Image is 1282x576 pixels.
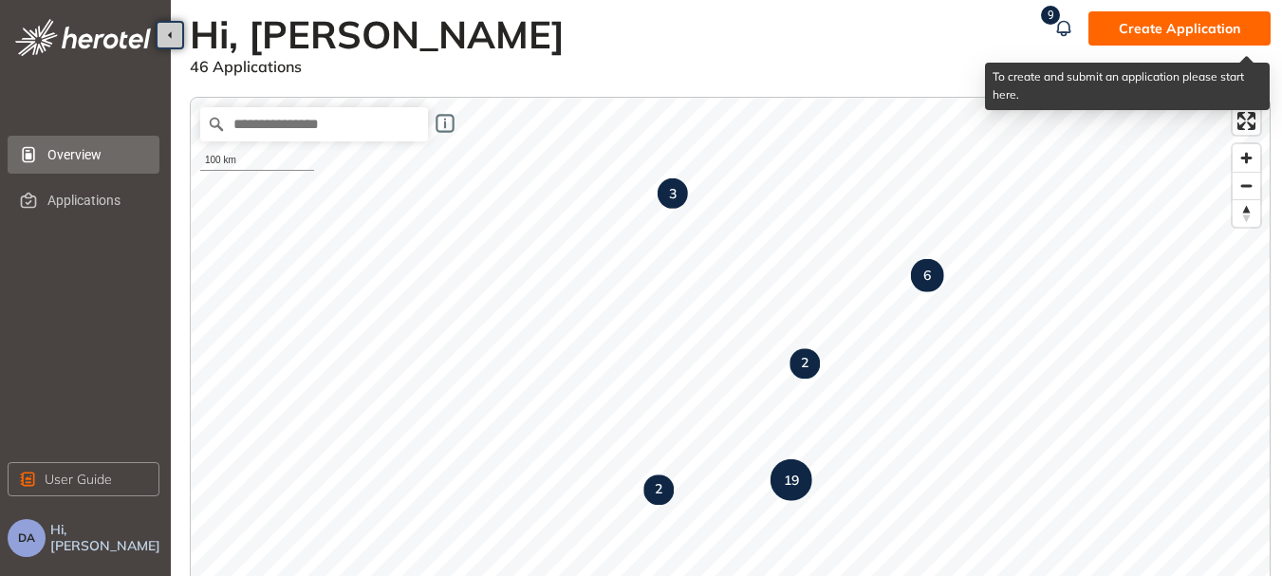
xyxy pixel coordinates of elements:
sup: 9 [1041,6,1060,25]
span: 46 Applications [190,57,302,76]
span: DA [18,531,35,545]
div: Map marker [911,259,944,292]
strong: 6 [923,267,931,284]
div: Map marker [771,459,812,501]
button: Create Application [1088,11,1271,46]
div: Map marker [658,178,688,209]
span: User Guide [45,469,112,490]
strong: 2 [655,481,662,498]
button: User Guide [8,462,159,496]
strong: 3 [669,185,677,202]
span: Overview [47,136,144,174]
input: Search place... [200,107,428,141]
button: DA [8,519,46,557]
div: Map marker [643,474,674,505]
img: logo [15,19,151,56]
div: 100 km [200,151,314,171]
span: Applications [47,181,144,219]
div: Map marker [790,348,820,379]
div: To create and submit an application please start here. [985,63,1270,110]
span: Create Application [1119,18,1240,39]
strong: 19 [784,472,799,489]
span: Hi, [PERSON_NAME] [50,522,163,554]
span: 9 [1048,9,1054,22]
h2: Hi, [PERSON_NAME] [190,11,576,57]
strong: 2 [801,355,808,372]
